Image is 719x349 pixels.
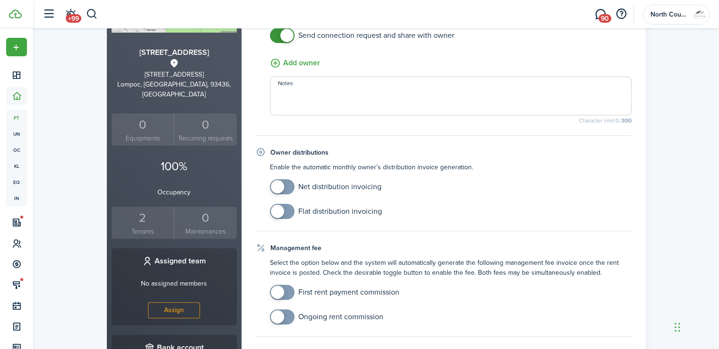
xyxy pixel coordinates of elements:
[6,110,27,126] a: pt
[177,227,234,236] small: Maintenances
[177,209,234,227] div: 0
[270,243,321,253] h4: Management fee
[270,162,632,172] p: Enable the automatic monthly owner’s distribution invoice generation.
[270,118,632,123] small: Character limit: 0 /
[672,304,719,349] iframe: Chat Widget
[112,113,174,146] a: 0Equipments
[6,190,27,206] a: in
[6,158,27,174] a: kl
[114,227,172,236] small: Tenants
[40,5,58,23] button: Open sidebar
[6,38,27,56] button: Open menu
[613,6,629,22] button: Open resource center
[112,157,237,175] p: 100%
[598,14,611,23] span: 90
[692,7,707,22] img: North County Property Management
[61,2,79,26] a: Notifications
[6,126,27,142] a: un
[6,142,27,158] a: oc
[270,57,320,69] button: Add owner
[675,313,680,341] div: Drag
[112,187,237,197] p: Occupancy
[114,133,172,143] small: Equipments
[141,279,207,288] p: No assigned members
[86,6,98,22] button: Search
[155,255,206,267] h3: Assigned team
[622,116,632,125] b: 300
[112,70,237,79] div: [STREET_ADDRESS]
[112,47,237,59] h3: [STREET_ADDRESS]
[174,113,237,146] a: 0 Recurring requests
[270,258,632,278] p: Select the option below and the system will automatically generate the following management fee i...
[591,2,609,26] a: Messaging
[650,11,688,18] span: North County Property Management
[114,209,172,227] div: 2
[112,207,174,239] a: 2Tenants
[112,79,237,99] div: Lompoc, [GEOGRAPHIC_DATA], 93436, [GEOGRAPHIC_DATA]
[6,174,27,190] a: eq
[174,207,237,239] a: 0Maintenances
[177,133,234,143] small: Recurring requests
[177,116,234,134] div: 0
[66,14,81,23] span: +99
[9,9,22,18] img: TenantCloud
[148,302,200,318] button: Assign
[270,148,329,157] h4: Owner distributions
[114,116,172,134] div: 0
